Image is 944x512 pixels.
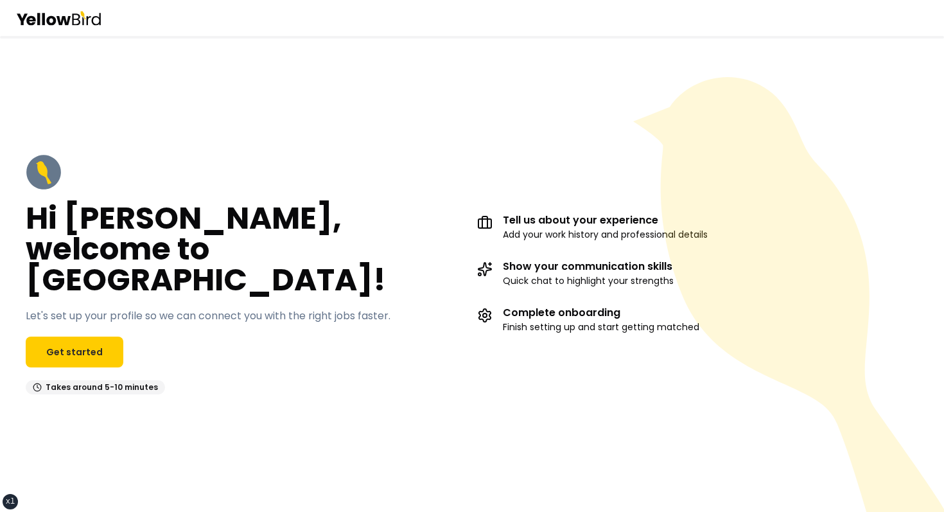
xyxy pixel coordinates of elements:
a: Get started [26,337,123,367]
h2: Hi [PERSON_NAME], welcome to [GEOGRAPHIC_DATA]! [26,203,467,296]
h3: Complete onboarding [503,308,699,318]
p: Add your work history and professional details [503,228,708,241]
div: Takes around 5-10 minutes [26,380,165,394]
h3: Tell us about your experience [503,215,708,225]
p: Finish setting up and start getting matched [503,321,699,333]
h3: Show your communication skills [503,261,674,272]
p: Let's set up your profile so we can connect you with the right jobs faster. [26,308,390,324]
p: Quick chat to highlight your strengths [503,274,674,287]
div: xl [6,497,15,507]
